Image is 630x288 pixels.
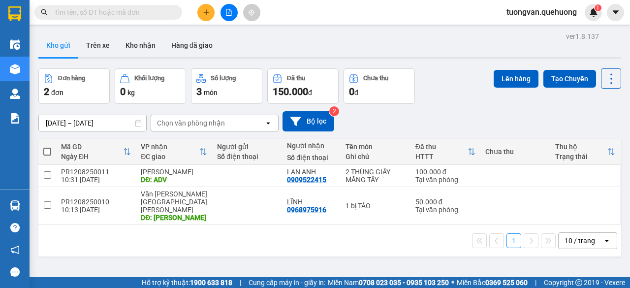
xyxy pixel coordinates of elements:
span: Miền Bắc [457,277,528,288]
img: warehouse-icon [10,64,20,74]
input: Tìm tên, số ĐT hoặc mã đơn [54,7,170,18]
span: Cung cấp máy in - giấy in: [249,277,325,288]
div: Thu hộ [555,143,607,151]
div: PR1208250011 [61,168,131,176]
div: Trạng thái [555,153,607,160]
div: ver 1.8.137 [566,31,599,42]
span: 150.000 [273,86,308,97]
div: DĐ: TÂN PHÚ [141,214,207,222]
input: Select a date range. [39,115,146,131]
div: VP nhận [141,143,199,151]
div: 1 bị TÁO [346,202,406,210]
span: file-add [225,9,232,16]
div: 2 THÙNG GIẤY MĂNG TÂY [346,168,406,184]
button: plus [197,4,215,21]
span: Miền Nam [328,277,449,288]
span: 0 [120,86,126,97]
img: icon-new-feature [589,8,598,17]
button: Đơn hàng2đơn [38,68,110,104]
span: caret-down [611,8,620,17]
span: notification [10,245,20,255]
div: Chưa thu [363,75,388,82]
span: 2 [44,86,49,97]
button: Khối lượng0kg [115,68,186,104]
strong: 0369 525 060 [485,279,528,287]
th: Toggle SortBy [136,139,212,165]
div: Số điện thoại [287,154,335,161]
div: Số điện thoại [217,153,277,160]
span: 0 [349,86,354,97]
div: Đã thu [287,75,305,82]
button: 1 [506,233,521,248]
button: Tạo Chuyến [543,70,596,88]
span: question-circle [10,223,20,232]
span: kg [127,89,135,96]
strong: 0708 023 035 - 0935 103 250 [359,279,449,287]
div: Chưa thu [485,148,545,156]
div: Ghi chú [346,153,406,160]
div: 10 / trang [565,236,595,246]
img: warehouse-icon [10,39,20,50]
div: 100.000 đ [415,168,475,176]
th: Toggle SortBy [410,139,480,165]
div: DĐ: ADV [141,176,207,184]
span: message [10,267,20,277]
div: 10:13 [DATE] [61,206,131,214]
div: Tại văn phòng [415,206,475,214]
span: plus [203,9,210,16]
button: Hàng đã giao [163,33,220,57]
div: LAN ANH [287,168,335,176]
span: aim [248,9,255,16]
span: Hỗ trợ kỹ thuật: [142,277,232,288]
span: search [41,9,48,16]
div: LĨNH [287,198,335,206]
div: Người nhận [287,142,335,150]
div: HTTT [415,153,468,160]
th: Toggle SortBy [56,139,136,165]
div: Ngày ĐH [61,153,123,160]
div: Đơn hàng [58,75,85,82]
button: Kho nhận [118,33,163,57]
div: Tên món [346,143,406,151]
span: tuongvan.quehuong [499,6,585,18]
span: đ [308,89,312,96]
div: Tại văn phòng [415,176,475,184]
button: aim [243,4,260,21]
img: warehouse-icon [10,89,20,99]
svg: open [264,119,272,127]
span: món [204,89,218,96]
div: 0968975916 [287,206,326,214]
button: Trên xe [78,33,118,57]
div: Mã GD [61,143,123,151]
span: | [240,277,241,288]
div: Chọn văn phòng nhận [157,118,225,128]
button: Đã thu150.000đ [267,68,339,104]
div: 10:31 [DATE] [61,176,131,184]
span: ⚪️ [451,281,454,285]
div: 50.000 đ [415,198,475,206]
span: 1 [596,4,599,11]
img: warehouse-icon [10,200,20,211]
span: copyright [575,279,582,286]
div: [PERSON_NAME] [141,168,207,176]
svg: open [603,237,611,245]
div: Người gửi [217,143,277,151]
div: Văn [PERSON_NAME][GEOGRAPHIC_DATA][PERSON_NAME] [141,190,207,214]
div: ĐC giao [141,153,199,160]
div: Đã thu [415,143,468,151]
button: Kho gửi [38,33,78,57]
div: Số lượng [211,75,236,82]
sup: 2 [329,106,339,116]
span: đơn [51,89,63,96]
img: logo-vxr [8,6,21,21]
span: 3 [196,86,202,97]
th: Toggle SortBy [550,139,620,165]
strong: 1900 633 818 [190,279,232,287]
button: Số lượng3món [191,68,262,104]
sup: 1 [595,4,601,11]
button: file-add [220,4,238,21]
div: Khối lượng [134,75,164,82]
button: Chưa thu0đ [344,68,415,104]
button: caret-down [607,4,624,21]
div: 0909522415 [287,176,326,184]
